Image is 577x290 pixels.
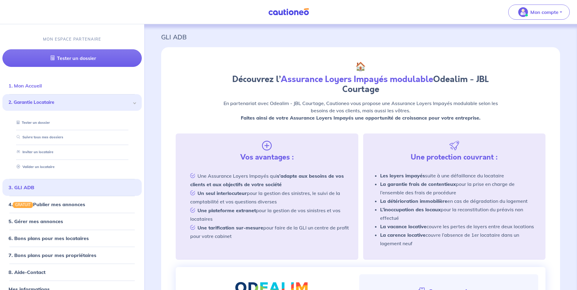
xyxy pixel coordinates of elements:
[380,223,426,229] strong: La vacance locative
[222,62,499,72] h3: 🏠
[8,99,131,106] span: 2. Garantie Locataire
[380,197,538,205] li: en cas de dégradation du logement
[14,120,50,124] a: Tester un dossier
[240,153,294,162] h4: Vos avantages :
[183,189,351,206] li: pour la gestion des sinistres, le suivi de la comptabilité et vos questions diverses
[380,180,538,197] li: pour la prise en charge de l’ensemble des frais de procédure
[8,218,63,224] a: 5. Gérer mes annonces
[10,147,134,157] div: Inviter un locataire
[183,206,351,223] li: pour la gestion de vos sinistres et vos locataires
[266,8,311,16] img: Cautioneo
[43,36,101,42] p: MON ESPACE PARTENAIRE
[8,83,42,89] a: 1. Mon Accueil
[183,223,351,240] li: pour faire de la GLI un centre de profit pour votre cabinet
[10,117,134,127] div: Tester un dossier
[2,181,142,193] div: 3. GLI ADB
[190,173,344,187] strong: s’adapte aux besoins de vos clients et aux objectifs de votre société
[380,181,456,187] strong: La garantie frais de contentieux
[241,115,480,121] strong: Faites ainsi de votre Assurance Loyers Impayés une opportunité de croissance pour votre entreprise.
[10,162,134,172] div: Valider un locataire
[197,207,256,213] strong: Une plateforme extranet
[8,252,96,258] a: 7. Bons plans pour mes propriétaires
[14,165,55,169] a: Valider un locataire
[380,231,538,248] li: couvre l’absence de 1er locataire dans un logement neuf
[530,8,559,16] p: Mon compte
[380,232,426,238] strong: La carence locative
[183,171,351,189] li: Une Assurance Loyers Impayés qui
[8,269,45,275] a: 8. Aide-Contact
[10,132,134,142] div: Suivre tous mes dossiers
[222,74,499,95] h3: Découvrez l’ Odealim - JBL Courtage
[222,100,499,121] p: En partenariat avec Odealim - JBL Courtage, Cautioneo vous propose une Assurance Loyers Impayés m...
[518,7,528,17] img: illu_account_valid_menu.svg
[197,225,263,231] strong: Une tarification sur-mesure
[2,198,142,210] div: 4.GRATUITPublier mes annonces
[380,198,447,204] strong: La détérioration immobilière
[2,232,142,244] div: 6. Bons plans pour mes locataires
[380,171,538,180] li: suite à une défaillance du locataire
[2,215,142,227] div: 5. Gérer mes annonces
[281,73,433,85] strong: Assurance Loyers Impayés modulable
[411,153,498,162] h4: Une protection couvrant :
[197,190,247,196] strong: Un seul interlocuteur
[380,205,538,222] li: pour la reconstitution du préavis non effectué
[380,206,441,213] strong: L’inoccupation des locaux
[2,80,142,92] div: 1. Mon Accueil
[2,49,142,67] a: Tester un dossier
[380,173,425,179] strong: Les loyers impayés
[8,184,34,190] a: 3. GLI ADB
[161,31,560,42] p: GLI ADB
[14,135,63,139] a: Suivre tous mes dossiers
[2,94,142,111] div: 2. Garantie Locataire
[2,266,142,278] div: 8. Aide-Contact
[508,5,570,20] button: illu_account_valid_menu.svgMon compte
[2,249,142,261] div: 7. Bons plans pour mes propriétaires
[380,222,538,231] li: couvre les pertes de loyers entre deux locations
[8,235,89,241] a: 6. Bons plans pour mes locataires
[14,150,53,154] a: Inviter un locataire
[8,201,85,207] a: 4.GRATUITPublier mes annonces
